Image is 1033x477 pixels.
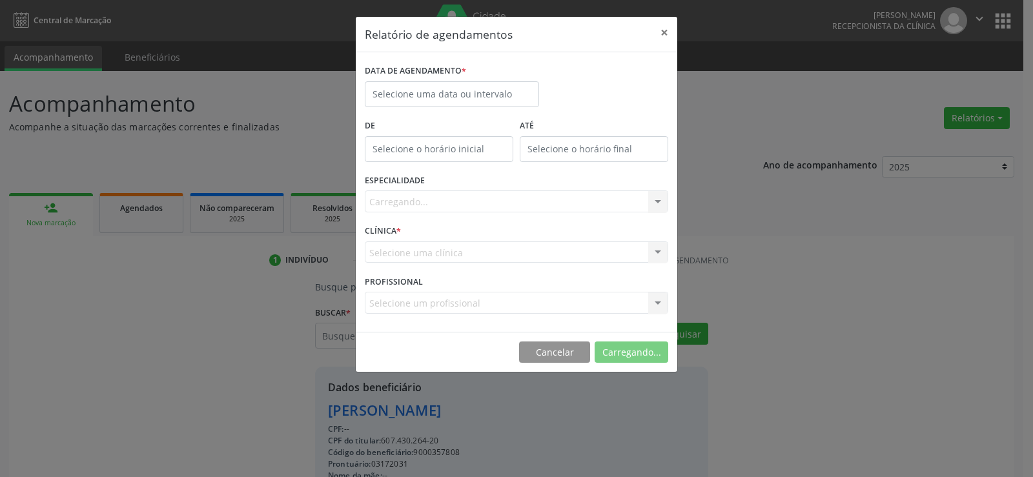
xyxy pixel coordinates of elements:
[365,136,513,162] input: Selecione o horário inicial
[365,116,513,136] label: De
[519,341,590,363] button: Cancelar
[365,26,513,43] h5: Relatório de agendamentos
[520,136,668,162] input: Selecione o horário final
[365,61,466,81] label: DATA DE AGENDAMENTO
[365,272,423,292] label: PROFISSIONAL
[520,116,668,136] label: ATÉ
[365,221,401,241] label: CLÍNICA
[365,171,425,191] label: ESPECIALIDADE
[595,341,668,363] button: Carregando...
[651,17,677,48] button: Close
[365,81,539,107] input: Selecione uma data ou intervalo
